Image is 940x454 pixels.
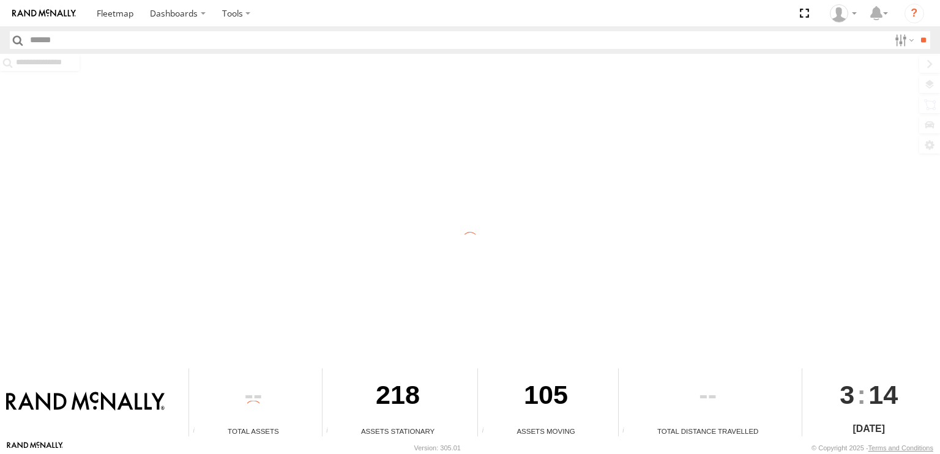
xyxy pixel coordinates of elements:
[323,426,473,436] div: Assets Stationary
[189,426,318,436] div: Total Assets
[189,427,207,436] div: Total number of Enabled Assets
[478,426,613,436] div: Assets Moving
[868,444,933,452] a: Terms and Conditions
[323,368,473,426] div: 218
[890,31,916,49] label: Search Filter Options
[619,427,637,436] div: Total distance travelled by all assets within specified date range and applied filters
[478,368,613,426] div: 105
[826,4,861,23] div: Jose Goitia
[802,422,936,436] div: [DATE]
[323,427,341,436] div: Total number of assets current stationary.
[478,427,496,436] div: Total number of assets current in transit.
[840,368,854,421] span: 3
[12,9,76,18] img: rand-logo.svg
[868,368,898,421] span: 14
[802,368,936,421] div: :
[811,444,933,452] div: © Copyright 2025 -
[619,426,797,436] div: Total Distance Travelled
[6,392,165,412] img: Rand McNally
[414,444,461,452] div: Version: 305.01
[7,442,63,454] a: Visit our Website
[905,4,924,23] i: ?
